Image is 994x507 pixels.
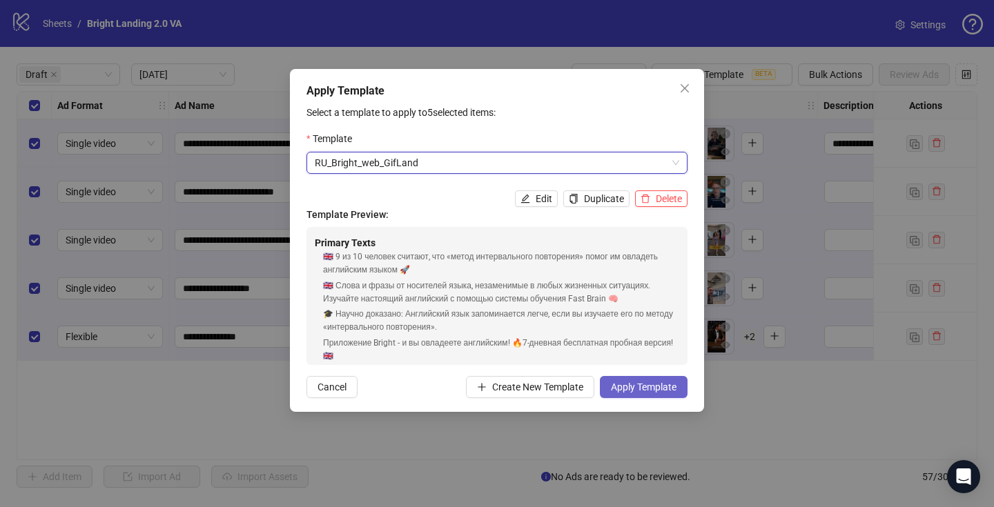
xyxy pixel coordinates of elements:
span: close [679,83,690,94]
button: Delete [635,190,688,207]
span: Duplicate [584,193,624,204]
div: Apply Template [306,83,688,99]
span: Create New Template [492,381,583,392]
span: Delete [656,193,682,204]
button: Duplicate [563,190,630,207]
span: edit [520,194,530,203]
span: delete [641,194,650,203]
span: Edit [536,193,552,204]
button: Cancel [306,376,358,398]
h4: Template Preview: [306,207,688,222]
div: 🇬🇧 Слова и фразы от носителей языка, незаменимые в любых жизненных ситуациях. Изучайте настоящий ... [323,279,679,306]
div: 🇬🇧 9 из 10 человек считают, что «метод интервального повторения» помог им овладеть английским язы... [323,250,679,277]
span: Apply Template [611,381,676,392]
div: Приложение Bright - и вы овладеете английским! 🔥7-дневная бесплатная пробная версия! 🇬🇧 [323,337,679,363]
button: Apply Template [600,376,688,398]
span: copy [569,194,578,203]
span: Cancel [318,381,347,392]
label: Template [306,131,361,146]
div: 🎓 Научно доказано: Английский язык запоминается легче, если вы изучаете его по методу «интервальн... [323,308,679,334]
span: RU_Bright_web_GifLand [315,152,679,173]
p: Select a template to apply to 5 selected items: [306,105,688,120]
div: Open Intercom Messenger [947,460,980,493]
button: Close [674,77,696,99]
strong: Primary Texts [315,237,376,248]
button: Create New Template [466,376,594,398]
button: Edit [515,190,558,207]
span: plus [477,382,487,392]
